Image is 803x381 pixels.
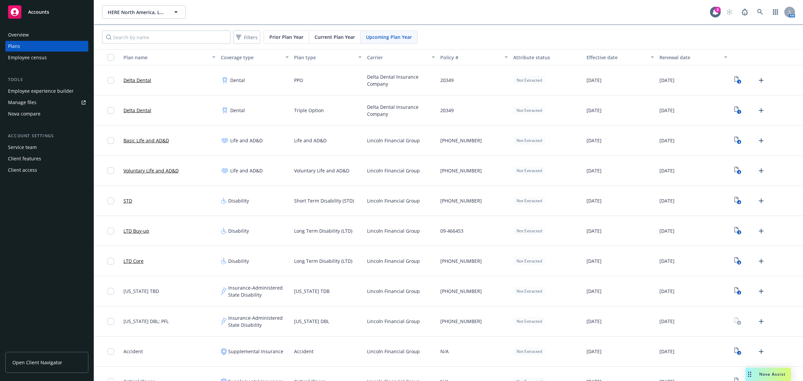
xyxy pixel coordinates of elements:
[733,196,743,206] a: View Plan Documents
[756,196,767,206] a: Upload Plan Documents
[121,49,218,65] button: Plan name
[756,165,767,176] a: Upload Plan Documents
[756,256,767,266] a: Upload Plan Documents
[659,288,675,295] span: [DATE]
[228,314,288,328] span: Insurance-Administered State Disability
[291,49,364,65] button: Plan type
[5,133,88,139] div: Account settings
[107,228,114,234] input: Toggle Row Selected
[294,318,329,325] span: [US_STATE] DBL
[294,54,354,61] div: Plan type
[5,29,88,40] a: Overview
[123,197,132,204] a: STD
[440,107,454,114] span: 20349
[12,359,62,366] span: Open Client Navigator
[28,9,49,15] span: Accounts
[733,105,743,116] a: View Plan Documents
[367,257,420,264] span: Lincoln Financial Group
[5,76,88,83] div: Tools
[587,107,602,114] span: [DATE]
[659,137,675,144] span: [DATE]
[587,348,602,355] span: [DATE]
[738,291,740,295] text: 2
[8,29,29,40] div: Overview
[5,97,88,108] a: Manage files
[733,226,743,236] a: View Plan Documents
[230,137,263,144] span: Life and AD&D
[8,165,37,175] div: Client access
[108,9,166,16] span: HERE North America, LLC
[367,54,427,61] div: Carrier
[367,197,420,204] span: Lincoln Financial Group
[294,197,354,204] span: Short Term Disability (STD)
[715,7,721,13] div: 8
[733,256,743,266] a: View Plan Documents
[738,140,740,144] text: 4
[107,54,114,61] input: Select all
[228,257,249,264] span: Disability
[440,288,482,295] span: [PHONE_NUMBER]
[367,227,420,234] span: Lincoln Financial Group
[738,5,751,19] a: Report a Bug
[513,136,545,145] div: Not Extracted
[294,227,352,234] span: Long Term Disability (LTD)
[244,34,258,41] span: Filters
[294,107,324,114] span: Triple Option
[107,167,114,174] input: Toggle Row Selected
[123,257,144,264] a: LTD Core
[364,49,437,65] button: Carrier
[8,108,40,119] div: Nova compare
[723,5,736,19] a: Start snowing
[230,107,245,114] span: Dental
[221,54,281,61] div: Coverage type
[5,52,88,63] a: Employee census
[5,41,88,52] a: Plans
[5,153,88,164] a: Client features
[513,166,545,175] div: Not Extracted
[294,257,352,264] span: Long Term Disability (LTD)
[440,77,454,84] span: 20349
[733,286,743,297] a: View Plan Documents
[738,260,740,265] text: 4
[8,153,41,164] div: Client features
[233,30,260,44] button: Filters
[102,5,186,19] button: HERE North America, LLC
[5,86,88,96] a: Employee experience builder
[587,318,602,325] span: [DATE]
[659,54,720,61] div: Renewal date
[733,135,743,146] a: View Plan Documents
[745,368,754,381] div: Drag to move
[756,346,767,357] a: Upload Plan Documents
[587,54,647,61] div: Effective date
[738,110,740,114] text: 1
[659,77,675,84] span: [DATE]
[513,106,545,115] div: Not Extracted
[733,316,743,327] a: View Plan Documents
[733,165,743,176] a: View Plan Documents
[756,316,767,327] a: Upload Plan Documents
[5,108,88,119] a: Nova compare
[513,54,581,61] div: Attribute status
[8,52,47,63] div: Employee census
[228,348,283,355] span: Supplemental Insurance
[230,167,263,174] span: Life and AD&D
[107,77,114,84] input: Toggle Row Selected
[367,318,420,325] span: Lincoln Financial Group
[584,49,657,65] button: Effective date
[659,227,675,234] span: [DATE]
[107,258,114,264] input: Toggle Row Selected
[123,167,179,174] a: Voluntary Life and AD&D
[440,197,482,204] span: [PHONE_NUMBER]
[123,318,169,325] span: [US_STATE] DBL; PFL
[513,257,545,265] div: Not Extracted
[759,371,786,377] span: Nova Assist
[228,197,249,204] span: Disability
[123,77,151,84] a: Delta Dental
[228,284,288,298] span: Insurance-Administered State Disability
[756,105,767,116] a: Upload Plan Documents
[367,288,420,295] span: Lincoln Financial Group
[659,107,675,114] span: [DATE]
[513,227,545,235] div: Not Extracted
[123,288,159,295] span: [US_STATE] TBD
[107,198,114,204] input: Toggle Row Selected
